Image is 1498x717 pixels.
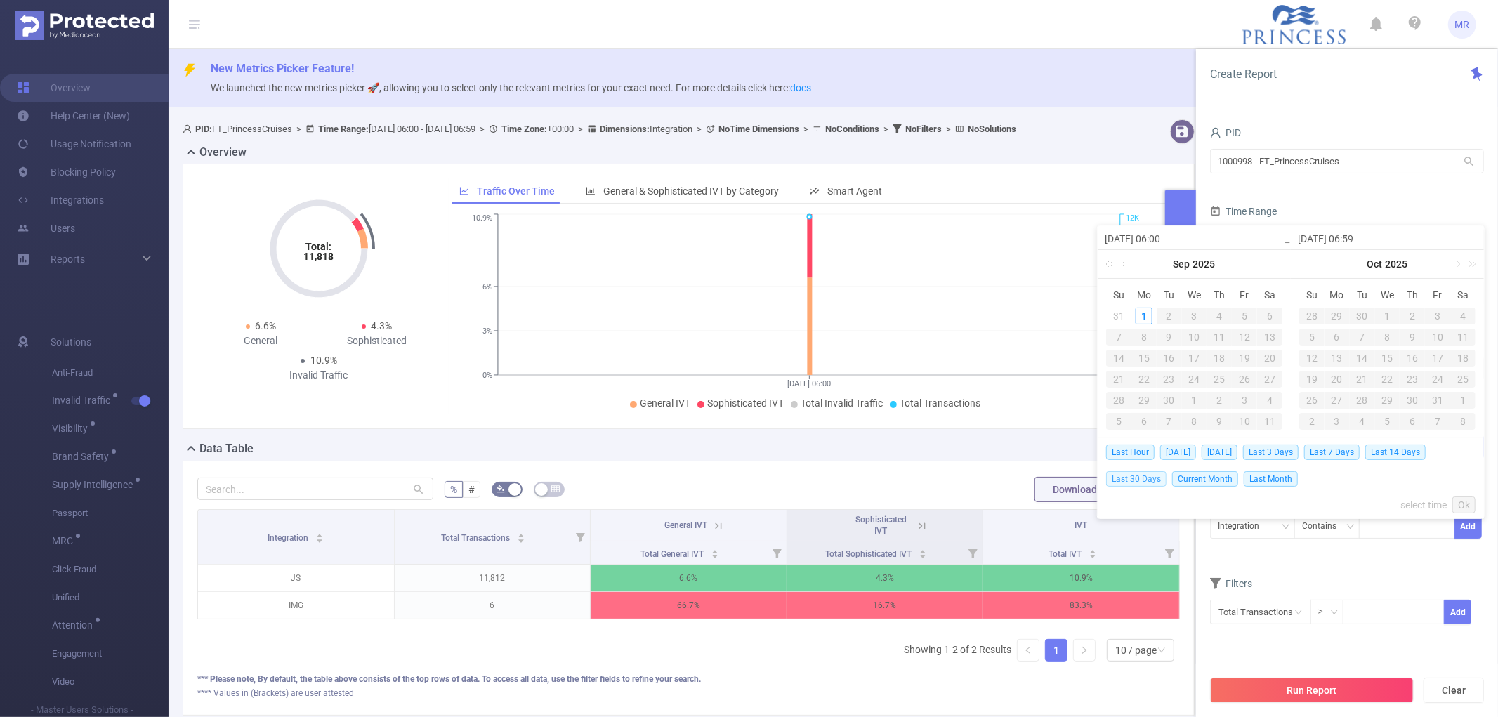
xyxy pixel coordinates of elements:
[211,82,811,93] span: We launched the new metrics picker 🚀, allowing you to select only the relevant metrics for your e...
[1325,329,1350,346] div: 6
[1400,284,1425,305] th: Thu
[1450,371,1476,388] div: 25
[1325,350,1350,367] div: 13
[1157,371,1182,388] div: 23
[52,555,169,584] span: Click Fraud
[1325,305,1350,327] td: September 29, 2025
[17,130,131,158] a: Usage Notification
[1232,327,1257,348] td: September 12, 2025
[1425,308,1450,324] div: 3
[1325,327,1350,348] td: October 6, 2025
[1384,250,1410,278] a: 2025
[1045,639,1067,662] li: 1
[1350,308,1375,324] div: 30
[1157,308,1182,324] div: 2
[1103,250,1121,278] a: Last year (Control + left)
[1299,284,1325,305] th: Sun
[52,499,169,527] span: Passport
[1157,350,1182,367] div: 16
[199,144,247,161] h2: Overview
[1106,329,1131,346] div: 7
[1182,308,1207,324] div: 3
[1232,411,1257,432] td: October 10, 2025
[1425,411,1450,432] td: November 7, 2025
[1207,327,1232,348] td: September 11, 2025
[1350,284,1375,305] th: Tue
[1350,369,1375,390] td: October 21, 2025
[501,124,547,134] b: Time Zone:
[1257,284,1282,305] th: Sat
[1425,390,1450,411] td: October 31, 2025
[1182,390,1207,411] td: October 1, 2025
[1400,329,1425,346] div: 9
[1425,369,1450,390] td: October 24, 2025
[1207,369,1232,390] td: September 25, 2025
[1131,289,1157,301] span: Mo
[1325,308,1350,324] div: 29
[1257,371,1282,388] div: 27
[195,124,212,134] b: PID:
[310,355,337,366] span: 10.9%
[1257,392,1282,409] div: 4
[1299,369,1325,390] td: October 19, 2025
[261,368,377,383] div: Invalid Traffic
[1257,411,1282,432] td: October 11, 2025
[1299,392,1325,409] div: 26
[1400,308,1425,324] div: 2
[1034,477,1136,502] button: Download PDF
[203,334,319,348] div: General
[1461,250,1479,278] a: Next year (Control + right)
[1157,413,1182,430] div: 7
[1375,392,1400,409] div: 29
[1182,284,1207,305] th: Wed
[1207,350,1232,367] div: 18
[1046,640,1067,661] a: 1
[1232,392,1257,409] div: 3
[1325,392,1350,409] div: 27
[1106,350,1131,367] div: 14
[1182,392,1207,409] div: 1
[1207,390,1232,411] td: October 2, 2025
[1450,411,1476,432] td: November 8, 2025
[1157,327,1182,348] td: September 9, 2025
[256,320,277,331] span: 6.6%
[1325,348,1350,369] td: October 13, 2025
[475,124,489,134] span: >
[482,282,492,291] tspan: 6%
[17,186,104,214] a: Integrations
[1182,350,1207,367] div: 17
[707,397,784,409] span: Sophisticated IVT
[1400,392,1425,409] div: 30
[1375,350,1400,367] div: 15
[1257,369,1282,390] td: September 27, 2025
[1325,390,1350,411] td: October 27, 2025
[1131,392,1157,409] div: 29
[1299,348,1325,369] td: October 12, 2025
[1299,350,1325,367] div: 12
[799,124,813,134] span: >
[1115,640,1157,661] div: 10 / page
[1105,230,1284,247] input: Start date
[1452,496,1476,513] a: Ok
[183,124,1016,134] span: FT_PrincessCruises [DATE] 06:00 - [DATE] 06:59 +00:00
[1299,329,1325,346] div: 5
[1232,308,1257,324] div: 5
[900,397,980,409] span: Total Transactions
[1157,305,1182,327] td: September 2, 2025
[1375,390,1400,411] td: October 29, 2025
[1106,371,1131,388] div: 21
[1106,284,1131,305] th: Sun
[1106,348,1131,369] td: September 14, 2025
[1157,348,1182,369] td: September 16, 2025
[1207,392,1232,409] div: 2
[1232,369,1257,390] td: September 26, 2025
[17,214,75,242] a: Users
[1450,289,1476,301] span: Sa
[1210,678,1414,703] button: Run Report
[942,124,955,134] span: >
[1425,327,1450,348] td: October 10, 2025
[1425,413,1450,430] div: 7
[52,480,138,489] span: Supply Intelligence
[801,397,883,409] span: Total Invalid Traffic
[640,397,690,409] span: General IVT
